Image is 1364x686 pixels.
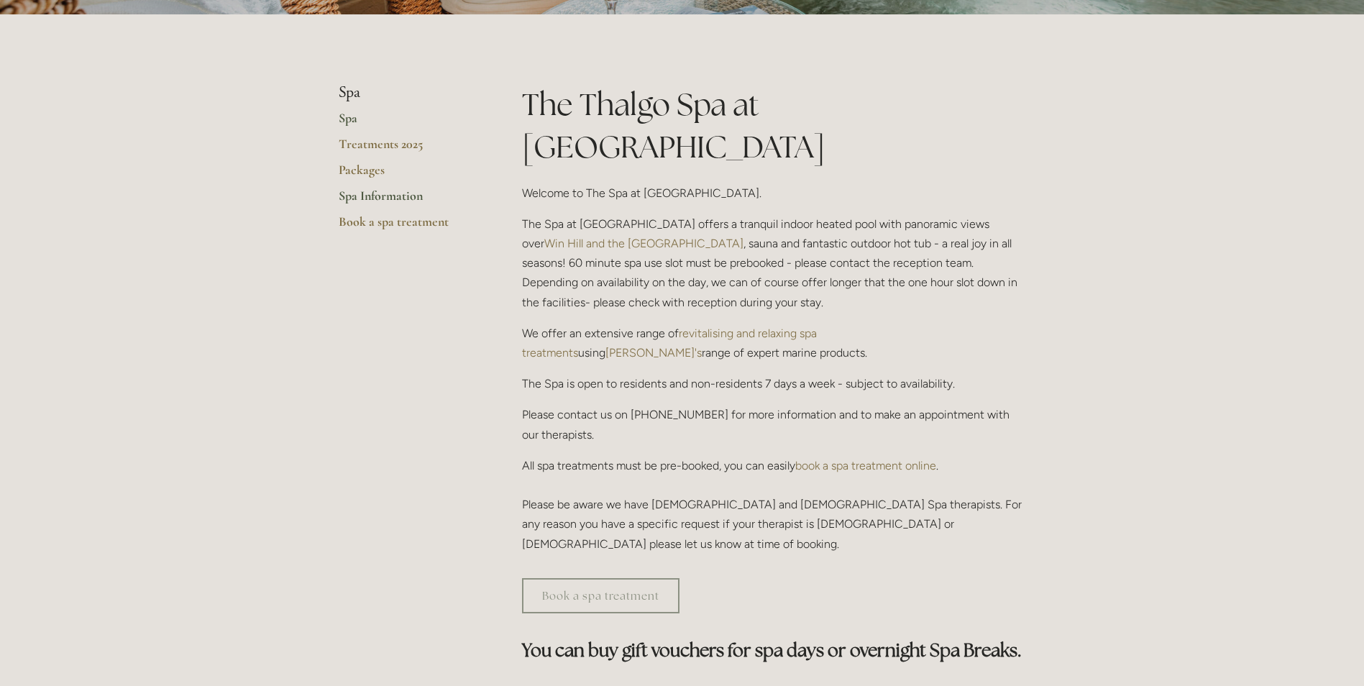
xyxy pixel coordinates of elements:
a: Book a spa treatment [522,578,679,613]
p: The Spa is open to residents and non-residents 7 days a week - subject to availability. [522,374,1026,393]
p: Welcome to The Spa at [GEOGRAPHIC_DATA]. [522,183,1026,203]
a: Packages [339,162,476,188]
h1: The Thalgo Spa at [GEOGRAPHIC_DATA] [522,83,1026,168]
p: The Spa at [GEOGRAPHIC_DATA] offers a tranquil indoor heated pool with panoramic views over , sau... [522,214,1026,312]
strong: You can buy gift vouchers for spa days or overnight Spa Breaks. [522,639,1022,662]
li: Spa [339,83,476,102]
p: Please contact us on [PHONE_NUMBER] for more information and to make an appointment with our ther... [522,405,1026,444]
a: Book a spa treatment [339,214,476,239]
a: Win Hill and the [GEOGRAPHIC_DATA] [544,237,743,250]
a: [PERSON_NAME]'s [605,346,702,360]
p: All spa treatments must be pre-booked, you can easily . Please be aware we have [DEMOGRAPHIC_DATA... [522,456,1026,554]
a: book a spa treatment online [795,459,936,472]
a: Spa Information [339,188,476,214]
a: Treatments 2025 [339,136,476,162]
a: Spa [339,110,476,136]
p: We offer an extensive range of using range of expert marine products. [522,324,1026,362]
